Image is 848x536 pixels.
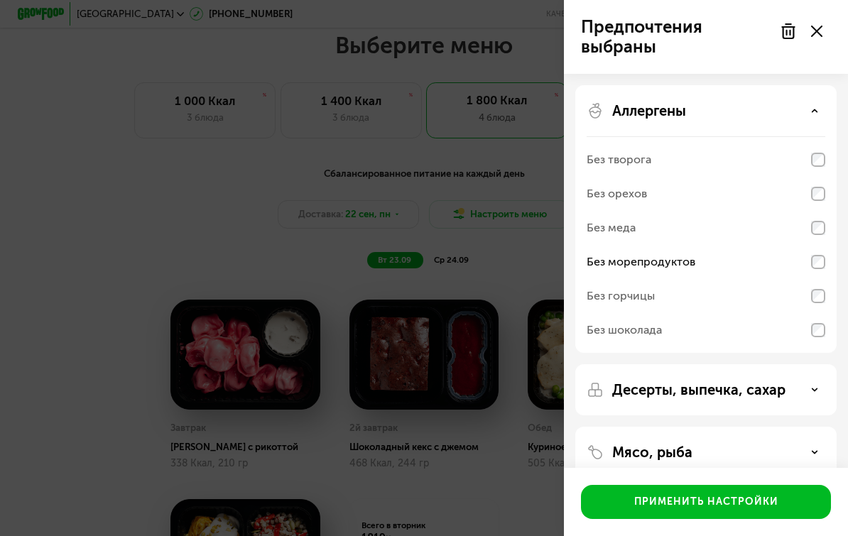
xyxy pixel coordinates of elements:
[587,288,655,305] div: Без горчицы
[587,185,647,202] div: Без орехов
[612,102,686,119] p: Аллергены
[581,485,831,519] button: Применить настройки
[581,17,771,57] p: Предпочтения выбраны
[587,322,662,339] div: Без шоколада
[587,151,651,168] div: Без творога
[634,495,778,509] div: Применить настройки
[612,444,692,461] p: Мясо, рыба
[587,219,636,236] div: Без меда
[612,381,786,398] p: Десерты, выпечка, сахар
[587,253,695,270] div: Без морепродуктов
